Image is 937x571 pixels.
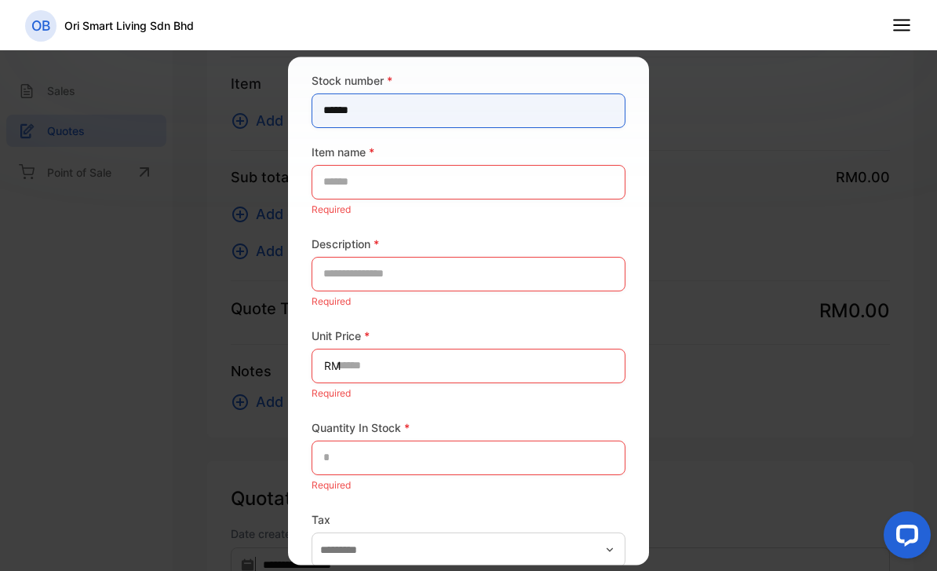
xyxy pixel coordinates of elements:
span: RM [324,358,341,375]
label: Tax [312,511,625,528]
p: Required [312,199,625,220]
p: Required [312,475,625,496]
label: Description [312,236,625,252]
p: Required [312,291,625,312]
iframe: LiveChat chat widget [871,505,937,571]
p: Required [312,383,625,404]
label: Stock number [312,72,625,89]
label: Item name [312,144,625,160]
p: OB [31,16,50,36]
p: Ori Smart Living Sdn Bhd [64,17,194,34]
label: Quantity In Stock [312,419,625,436]
label: Unit Price [312,328,625,344]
